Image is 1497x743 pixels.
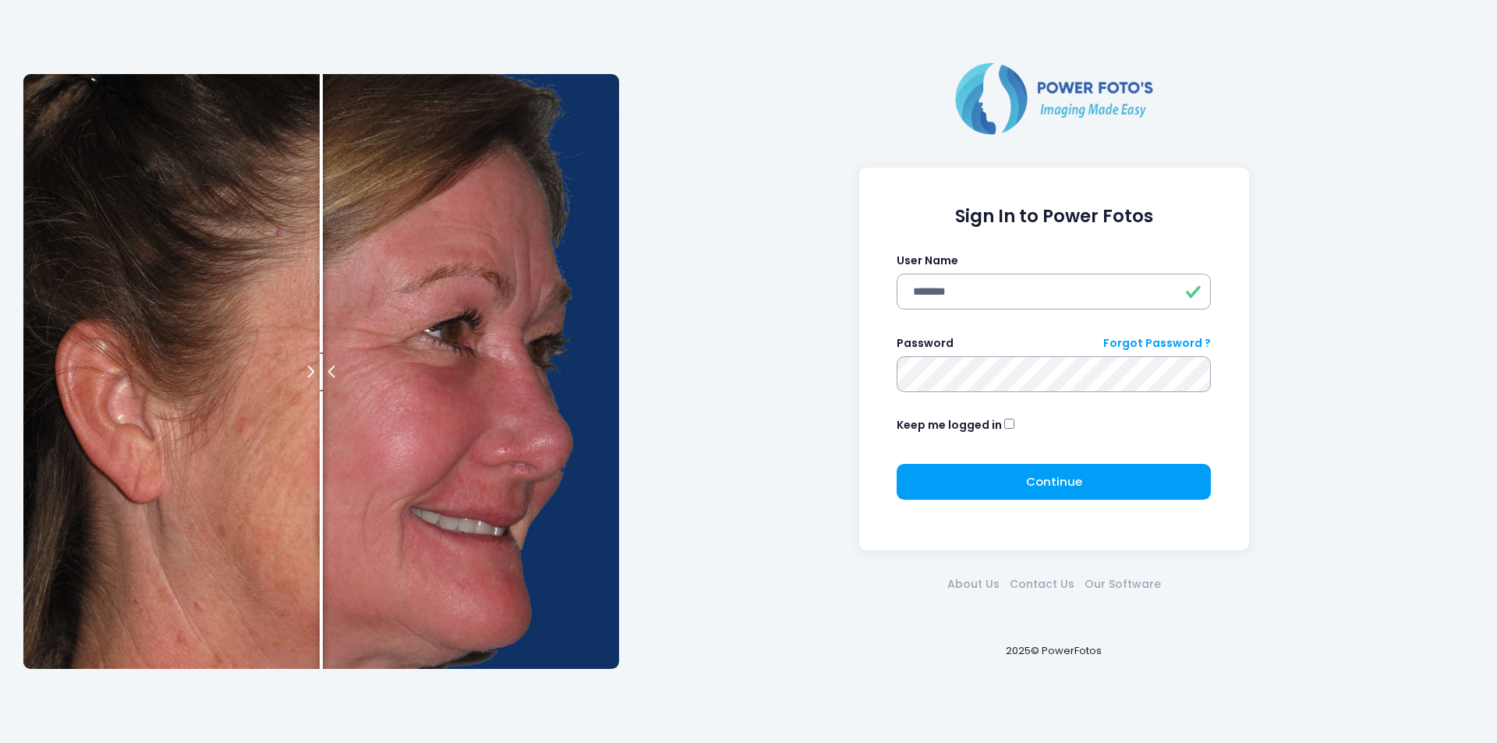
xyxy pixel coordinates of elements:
[897,417,1002,433] label: Keep me logged in
[1026,473,1082,490] span: Continue
[897,335,954,352] label: Password
[942,576,1004,593] a: About Us
[1103,335,1211,352] a: Forgot Password ?
[634,617,1474,684] div: 2025© PowerFotos
[897,464,1211,500] button: Continue
[949,59,1159,137] img: Logo
[1079,576,1166,593] a: Our Software
[897,206,1211,227] h1: Sign In to Power Fotos
[1004,576,1079,593] a: Contact Us
[897,253,958,269] label: User Name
